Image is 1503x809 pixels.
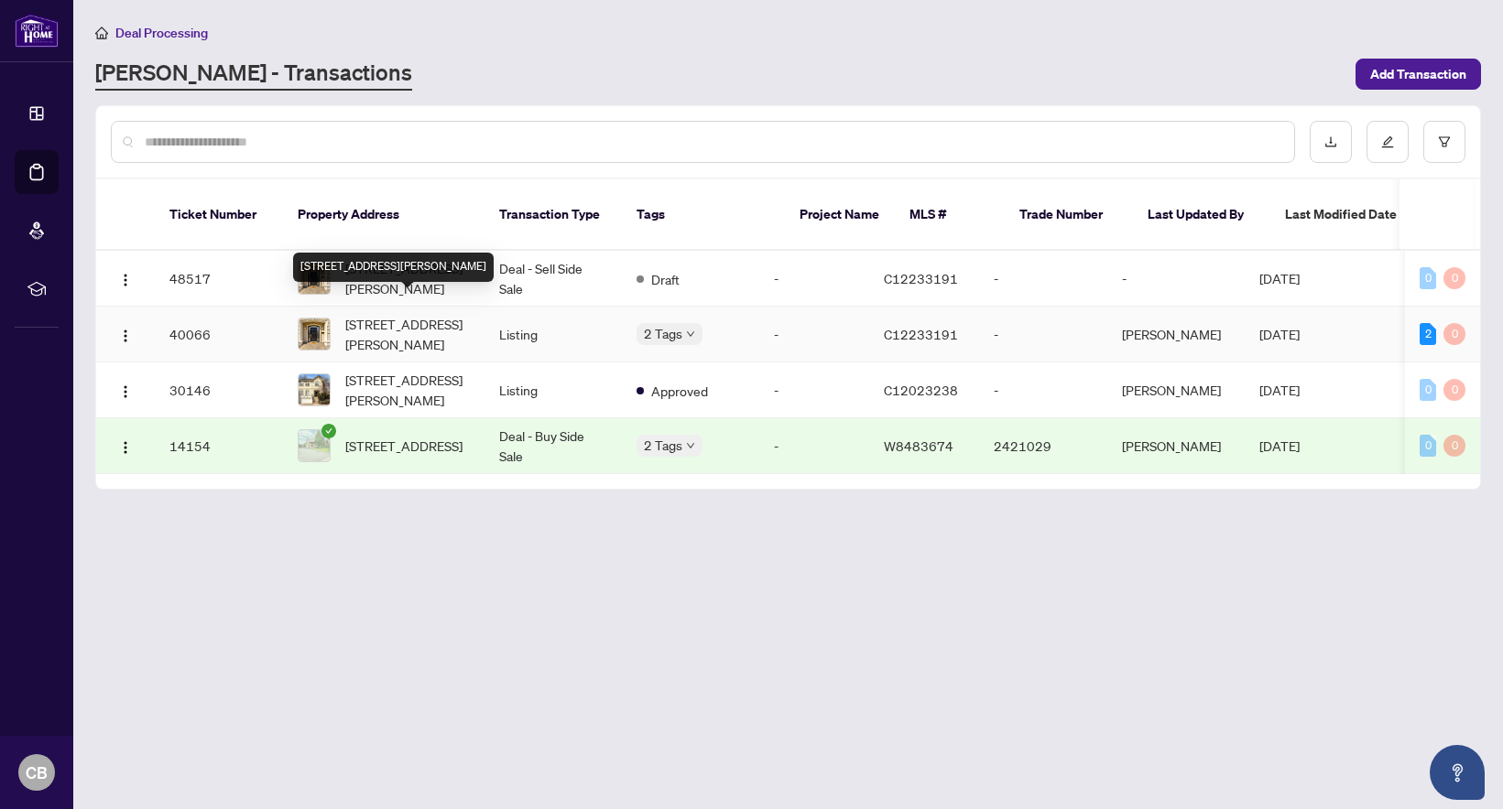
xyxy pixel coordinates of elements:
button: Logo [111,431,140,460]
div: [STREET_ADDRESS][PERSON_NAME] [293,253,494,282]
img: Logo [118,329,133,343]
span: Last Modified Date [1285,204,1397,224]
td: - [979,251,1107,307]
td: - [1107,251,1245,307]
span: Approved [651,381,708,401]
td: Deal - Sell Side Sale [485,251,622,307]
td: - [979,307,1107,362]
td: 48517 [155,251,283,307]
span: home [95,27,108,39]
th: Trade Number [1005,179,1133,251]
td: Deal - Buy Side Sale [485,418,622,474]
span: C12233191 [884,326,958,342]
td: - [759,307,869,362]
span: Add Transaction [1370,59,1466,89]
td: 14154 [155,418,283,474]
td: 30146 [155,362,283,418]
div: 0 [1443,435,1465,457]
button: Add Transaction [1356,59,1481,90]
td: Listing [485,307,622,362]
span: [DATE] [1259,382,1300,398]
span: C12233191 [884,270,958,286]
span: check-circle [321,424,336,438]
th: Transaction Type [485,179,622,251]
span: down [686,329,695,339]
th: Tags [622,179,785,251]
td: Listing [485,362,622,418]
button: filter [1423,121,1465,163]
th: Last Updated By [1133,179,1270,251]
span: download [1324,135,1337,148]
img: thumbnail-img [299,374,330,405]
button: Logo [111,264,140,293]
div: 0 [1443,323,1465,345]
span: [STREET_ADDRESS][PERSON_NAME] [345,314,470,354]
td: - [759,418,869,474]
td: [PERSON_NAME] [1107,362,1245,418]
td: [PERSON_NAME] [1107,418,1245,474]
td: 40066 [155,307,283,362]
th: Ticket Number [155,179,283,251]
button: download [1310,121,1352,163]
img: thumbnail-img [299,430,330,461]
img: Logo [118,273,133,287]
span: 2 Tags [644,323,682,344]
div: 0 [1420,379,1436,401]
button: Open asap [1430,745,1485,800]
th: Last Modified Date [1270,179,1435,251]
span: 2 Tags [644,435,682,456]
th: Project Name [785,179,895,251]
button: edit [1367,121,1409,163]
span: [STREET_ADDRESS] [345,436,463,456]
div: 0 [1420,435,1436,457]
span: filter [1438,135,1451,148]
span: W8483674 [884,437,953,454]
div: 2 [1420,323,1436,345]
span: CB [26,760,48,785]
img: Logo [118,384,133,399]
img: Logo [118,440,133,455]
img: thumbnail-img [299,318,330,350]
td: - [979,362,1107,418]
div: 0 [1420,267,1436,289]
a: [PERSON_NAME] - Transactions [95,58,412,91]
div: 0 [1443,379,1465,401]
td: - [759,251,869,307]
img: logo [15,14,59,48]
span: down [686,441,695,450]
span: [STREET_ADDRESS][PERSON_NAME] [345,370,470,410]
span: Draft [651,269,680,289]
span: C12023238 [884,382,958,398]
span: edit [1381,135,1394,148]
div: 0 [1443,267,1465,289]
span: [DATE] [1259,270,1300,286]
span: Deal Processing [115,25,208,41]
button: Logo [111,319,140,349]
td: [PERSON_NAME] [1107,307,1245,362]
td: 2421029 [979,418,1107,474]
span: [DATE] [1259,437,1300,454]
th: MLS # [895,179,1005,251]
button: Logo [111,375,140,404]
th: Property Address [283,179,485,251]
td: - [759,362,869,418]
span: [DATE] [1259,326,1300,342]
